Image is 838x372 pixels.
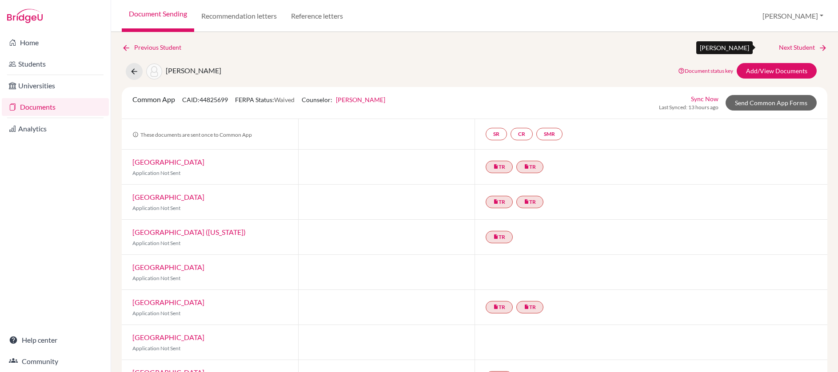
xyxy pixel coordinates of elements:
[493,199,499,204] i: insert_drive_file
[336,96,385,103] a: [PERSON_NAME]
[659,103,718,111] span: Last Synced: 13 hours ago
[2,352,109,370] a: Community
[132,275,180,281] span: Application Not Sent
[274,96,295,103] span: Waived
[132,131,252,138] span: These documents are sent once to Common App
[511,128,533,140] a: CR
[516,161,543,173] a: insert_drive_fileTR
[132,170,180,176] span: Application Not Sent
[2,55,109,73] a: Students
[493,164,499,169] i: insert_drive_file
[493,234,499,239] i: insert_drive_file
[132,345,180,352] span: Application Not Sent
[2,34,109,51] a: Home
[302,96,385,103] span: Counselor:
[132,310,180,317] span: Application Not Sent
[2,331,109,349] a: Help center
[132,205,180,211] span: Application Not Sent
[486,231,513,243] a: insert_drive_fileTR
[486,128,507,140] a: SR
[132,193,204,201] a: [GEOGRAPHIC_DATA]
[536,128,563,140] a: SMR
[726,95,817,111] a: Send Common App Forms
[696,41,753,54] div: [PERSON_NAME]
[516,301,543,313] a: insert_drive_fileTR
[678,67,733,74] a: Document status key
[2,77,109,95] a: Universities
[486,196,513,208] a: insert_drive_fileTR
[493,304,499,309] i: insert_drive_file
[758,8,827,24] button: [PERSON_NAME]
[132,298,204,306] a: [GEOGRAPHIC_DATA]
[132,158,204,166] a: [GEOGRAPHIC_DATA]
[486,161,513,173] a: insert_drive_fileTR
[132,263,204,271] a: [GEOGRAPHIC_DATA]
[691,94,718,103] a: Sync Now
[737,63,817,79] a: Add/View Documents
[486,301,513,313] a: insert_drive_fileTR
[122,43,188,52] a: Previous Student
[132,240,180,246] span: Application Not Sent
[2,98,109,116] a: Documents
[524,304,529,309] i: insert_drive_file
[779,43,827,52] a: Next Student
[235,96,295,103] span: FERPA Status:
[2,120,109,138] a: Analytics
[182,96,228,103] span: CAID: 44825699
[132,95,175,103] span: Common App
[7,9,43,23] img: Bridge-U
[132,228,246,236] a: [GEOGRAPHIC_DATA] ([US_STATE])
[524,199,529,204] i: insert_drive_file
[516,196,543,208] a: insert_drive_fileTR
[132,333,204,341] a: [GEOGRAPHIC_DATA]
[524,164,529,169] i: insert_drive_file
[166,66,221,75] span: [PERSON_NAME]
